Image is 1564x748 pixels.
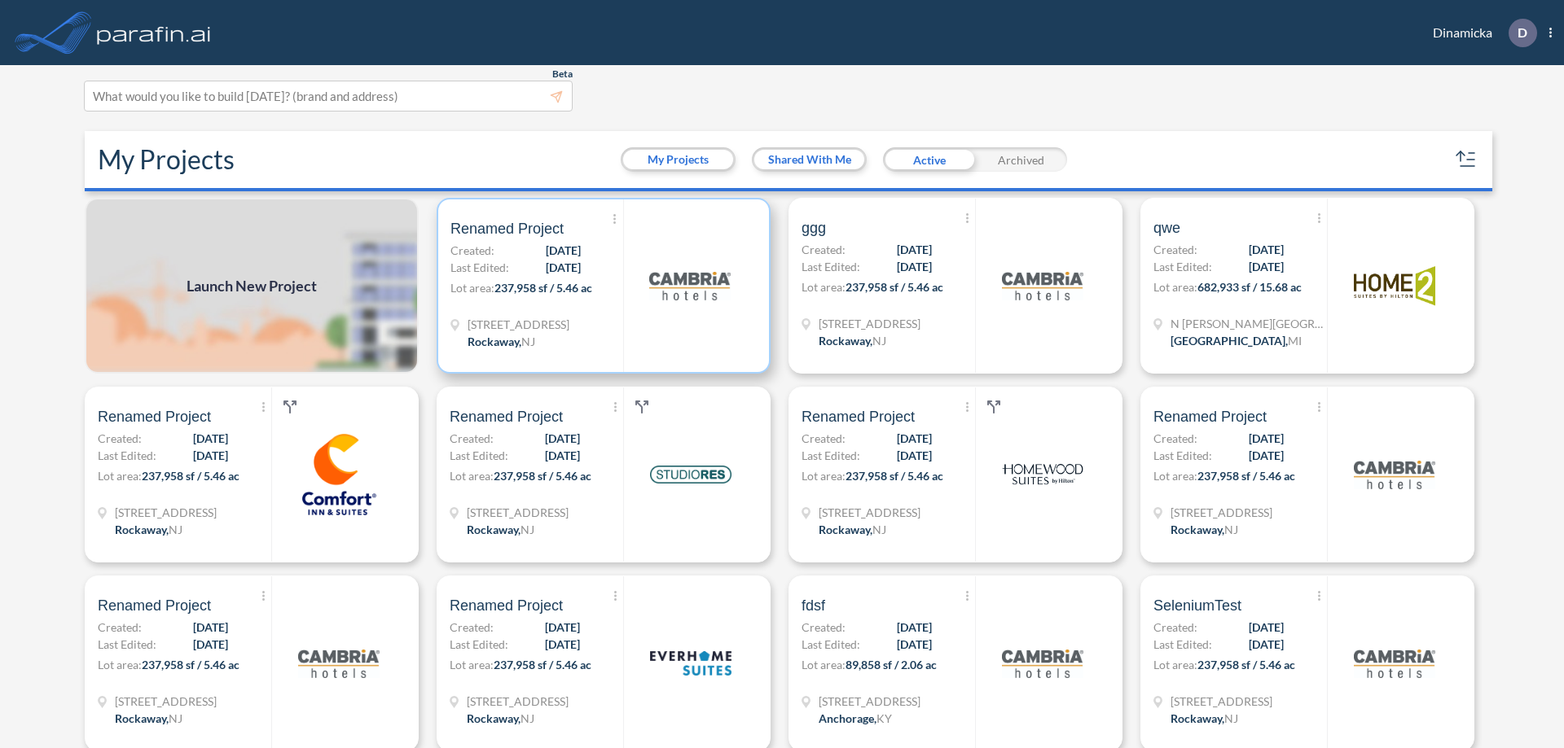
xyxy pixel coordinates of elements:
span: [DATE] [897,258,932,275]
span: Renamed Project [450,596,563,615]
span: NJ [521,711,534,725]
a: Launch New Project [85,198,419,374]
span: [DATE] [897,619,932,636]
span: Renamed Project [802,407,915,426]
span: [DATE] [545,430,580,447]
span: Rockaway , [467,523,521,536]
span: Last Edited: [450,636,508,653]
span: Created: [802,430,846,447]
span: [DATE] [546,242,581,259]
span: Lot area: [802,469,846,483]
span: 237,958 sf / 5.46 ac [494,658,591,671]
span: [GEOGRAPHIC_DATA] , [1171,334,1288,348]
span: Lot area: [98,469,142,483]
span: [DATE] [1249,619,1284,636]
span: Created: [1153,241,1197,258]
button: Shared With Me [754,150,864,169]
div: Dinamicka [1408,19,1552,47]
span: 237,958 sf / 5.46 ac [142,469,239,483]
span: Last Edited: [802,258,860,275]
span: Created: [98,430,142,447]
span: [DATE] [897,241,932,258]
span: Created: [450,242,494,259]
img: add [85,198,419,374]
span: NJ [169,523,182,536]
span: Created: [98,619,142,636]
img: logo [1002,623,1083,704]
span: [DATE] [1249,430,1284,447]
span: Rockaway , [819,334,872,348]
span: Renamed Project [98,407,211,426]
span: 321 Mt Hope Ave [467,504,569,521]
div: Rockaway, NJ [467,521,534,538]
span: Lot area: [1153,658,1197,671]
div: Grand Rapids, MI [1171,332,1302,349]
span: 682,933 sf / 15.68 ac [1197,280,1302,294]
span: 237,958 sf / 5.46 ac [846,469,943,483]
span: [DATE] [1249,241,1284,258]
span: [DATE] [897,636,932,653]
span: 321 Mt Hope Ave [819,504,920,521]
span: 321 Mt Hope Ave [467,693,569,710]
span: Rockaway , [115,711,169,725]
span: 321 Mt Hope Ave [115,693,217,710]
img: logo [650,434,731,515]
div: Archived [975,147,1067,172]
div: Rockaway, NJ [819,332,886,349]
span: Lot area: [98,658,142,671]
span: 89,858 sf / 2.06 ac [846,658,937,671]
span: [DATE] [1249,447,1284,464]
span: Rockaway , [1171,711,1224,725]
img: logo [1354,245,1435,326]
span: NJ [1224,523,1238,536]
span: 237,958 sf / 5.46 ac [142,658,239,671]
span: Last Edited: [1153,258,1212,275]
span: 237,958 sf / 5.46 ac [1197,658,1295,671]
span: qwe [1153,218,1180,238]
span: Created: [1153,619,1197,636]
span: Created: [450,619,494,636]
span: [DATE] [897,430,932,447]
span: Lot area: [1153,280,1197,294]
span: [DATE] [1249,258,1284,275]
span: Lot area: [450,658,494,671]
span: [DATE] [193,636,228,653]
img: logo [1354,434,1435,515]
div: Rockaway, NJ [467,710,534,727]
span: Created: [450,430,494,447]
span: Lot area: [802,280,846,294]
span: Renamed Project [98,596,211,615]
span: Created: [1153,430,1197,447]
span: KY [876,711,892,725]
span: fdsf [802,596,825,615]
span: 237,958 sf / 5.46 ac [1197,469,1295,483]
span: MI [1288,334,1302,348]
span: [DATE] [193,430,228,447]
span: SeleniumTest [1153,596,1241,615]
span: Launch New Project [187,275,317,297]
span: Rockaway , [1171,523,1224,536]
span: 321 Mt Hope Ave [1171,693,1272,710]
span: ggg [802,218,826,238]
span: Last Edited: [1153,447,1212,464]
h2: My Projects [98,144,235,175]
img: logo [298,623,380,704]
span: Last Edited: [1153,636,1212,653]
img: logo [94,16,214,49]
span: 237,958 sf / 5.46 ac [846,280,943,294]
span: Last Edited: [98,636,156,653]
span: Rockaway , [467,711,521,725]
span: 237,958 sf / 5.46 ac [494,469,591,483]
img: logo [1354,623,1435,704]
img: logo [649,245,731,326]
span: [DATE] [545,447,580,464]
span: NJ [521,335,535,348]
span: Last Edited: [802,636,860,653]
span: Created: [802,619,846,636]
span: NJ [1224,711,1238,725]
button: My Projects [623,150,733,169]
span: [DATE] [193,447,228,464]
span: Last Edited: [450,447,508,464]
span: Rockaway , [468,335,521,348]
span: Anchorage , [819,711,876,725]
